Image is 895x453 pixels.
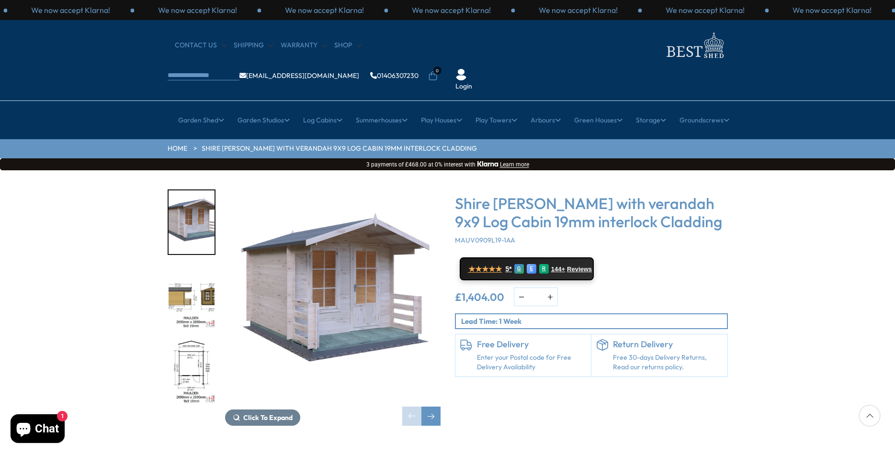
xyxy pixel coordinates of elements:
h6: Free Delivery [477,339,587,350]
div: 2 / 3 [7,5,134,15]
div: 2 / 9 [168,265,215,330]
a: Garden Studios [238,108,290,132]
a: Summerhouses [356,108,408,132]
div: 1 / 9 [225,189,441,426]
p: We now accept Klarna! [539,5,618,15]
ins: £1,404.00 [455,292,504,302]
span: 0 [433,66,442,75]
img: 9x9MAULDENwithVerandaFLOORPLANMMFT19mmTEMP_246e754c-9ae0-493a-87df-0918dfbe7010_200x200.jpg [169,340,215,404]
span: ★★★★★ [468,265,502,274]
a: Green Houses [574,108,623,132]
a: 0 [428,71,438,81]
button: Click To Expand [225,409,300,426]
div: 2 / 3 [388,5,515,15]
inbox-online-store-chat: Shopify online store chat [8,414,68,445]
div: Next slide [421,407,441,426]
a: Play Houses [421,108,462,132]
a: Arbours [531,108,561,132]
span: Reviews [567,265,592,273]
p: Free 30-days Delivery Returns, Read our returns policy. [613,353,723,372]
a: HOME [168,144,187,154]
p: We now accept Klarna! [793,5,872,15]
div: R [539,264,549,274]
a: Warranty [281,41,327,50]
img: User Icon [455,69,467,80]
div: 3 / 9 [168,339,215,405]
a: Garden Shed [178,108,224,132]
img: logo [661,30,728,61]
div: 3 / 3 [515,5,642,15]
img: Shire Maulden with verandah 9x9 Log Cabin 19mm interlock Cladding - Best Shed [225,189,441,405]
div: 3 / 3 [134,5,261,15]
a: Shire [PERSON_NAME] with verandah 9x9 Log Cabin 19mm interlock Cladding [202,144,477,154]
div: 1 / 9 [168,189,215,255]
a: [EMAIL_ADDRESS][DOMAIN_NAME] [239,72,359,79]
p: We now accept Klarna! [666,5,745,15]
a: Play Towers [476,108,517,132]
div: E [527,264,536,274]
p: We now accept Klarna! [285,5,364,15]
p: We now accept Klarna! [158,5,237,15]
span: 144+ [551,265,565,273]
a: Shop [334,41,362,50]
a: 01406307230 [370,72,419,79]
a: Storage [636,108,666,132]
div: G [514,264,524,274]
a: Log Cabins [303,108,342,132]
a: CONTACT US [175,41,227,50]
div: Previous slide [402,407,421,426]
h6: Return Delivery [613,339,723,350]
a: Shipping [234,41,273,50]
a: Enter your Postal code for Free Delivery Availability [477,353,587,372]
img: Maulden9x9_white_0295_92f8aa4c-5181-48c9-b8a1-2875f67c1e5e_200x200.jpg [169,190,215,254]
p: Lead Time: 1 Week [461,316,727,326]
div: 1 / 3 [261,5,388,15]
span: MAUV0909L19-1AA [455,236,515,244]
p: We now accept Klarna! [31,5,110,15]
h3: Shire [PERSON_NAME] with verandah 9x9 Log Cabin 19mm interlock Cladding [455,194,728,231]
div: 1 / 3 [642,5,769,15]
a: ★★★★★ 5* G E R 144+ Reviews [460,257,594,280]
img: 9x9MAULDENwithVerandaEXTERNALMMFT19mmTEMP_38b3e60a-9064-4fa4-b862-b67fac511b28_200x200.jpg [169,265,215,329]
p: We now accept Klarna! [412,5,491,15]
span: Click To Expand [243,413,293,422]
a: Groundscrews [680,108,729,132]
a: Login [455,82,472,91]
